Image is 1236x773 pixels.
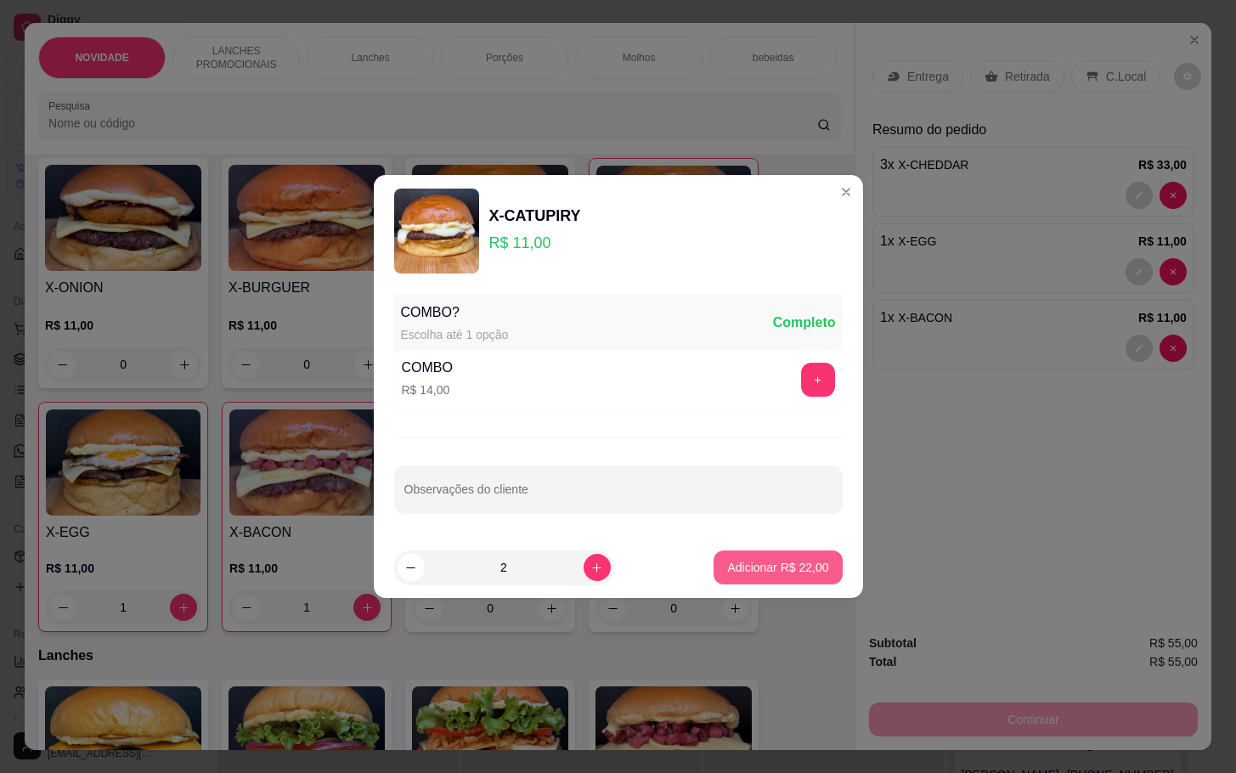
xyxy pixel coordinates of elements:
[401,302,509,323] div: COMBO?
[489,204,581,228] div: X-CATUPIRY
[394,189,479,274] img: product-image
[489,231,581,255] p: R$ 11,00
[584,554,611,581] button: increase-product-quantity
[398,554,425,581] button: decrease-product-quantity
[401,326,509,343] div: Escolha até 1 opção
[402,381,453,398] p: R$ 14,00
[714,550,842,584] button: Adicionar R$ 22,00
[402,358,453,378] div: COMBO
[727,559,828,576] p: Adicionar R$ 22,00
[832,178,860,206] button: Close
[801,363,835,397] button: add
[773,313,836,333] div: Completo
[404,488,832,505] input: Observações do cliente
